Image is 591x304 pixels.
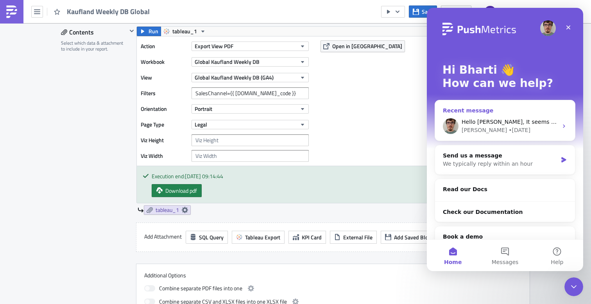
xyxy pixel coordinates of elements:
[61,40,127,52] div: Select which data & attachment to include in your report.
[5,5,18,18] img: PushMetrics
[409,5,437,18] button: Save
[441,5,471,18] button: Share
[152,184,202,197] a: Download pdf
[288,231,326,244] button: KPI Card
[192,120,309,129] button: Legal
[321,40,405,52] button: Open in [GEOGRAPHIC_DATA]
[161,27,209,36] button: tableau_1
[165,186,197,195] span: Download pdf
[422,7,433,16] span: Save
[195,105,212,113] span: Portrait
[195,120,207,128] span: Legal
[141,40,188,52] label: Action
[394,233,433,241] span: Add Saved Block
[152,172,524,180] div: Execution end: [DATE] 09:14:44
[141,56,188,68] label: Workbook
[192,57,309,67] button: Global Kaufland Weekly DB
[141,87,188,99] label: Filters
[195,58,260,66] span: Global Kaufland Weekly DB
[195,73,274,81] span: Global Kaufland Weekly DB (GA4)
[192,104,309,114] button: Portrait
[141,134,188,146] label: Viz Height
[141,119,188,130] label: Page Type
[192,87,309,99] input: Filter1=Value1&...
[61,26,127,38] div: Contents
[144,231,182,242] label: Add Attachment
[144,272,522,279] label: Additional Options
[330,231,377,244] button: External File
[67,7,150,16] span: Kaufland Weekly DB Global
[232,231,285,244] button: Tableau Export
[141,72,188,83] label: View
[192,150,309,162] input: Viz Width
[192,134,309,146] input: Viz Height
[186,231,228,244] button: SQL Query
[141,150,188,162] label: Viz Width
[156,206,179,214] span: tableau_1
[144,205,191,215] a: tableau_1
[127,26,136,36] button: Hide content
[564,277,583,296] iframe: Intercom live chat
[302,233,322,241] span: KPI Card
[381,231,437,244] button: Add Saved Block
[480,3,585,20] button: Kaufland e-commerce Services GmbH & Co. KG
[192,73,309,82] button: Global Kaufland Weekly DB (GA4)
[141,103,188,115] label: Orientation
[484,5,497,18] img: Avatar
[149,27,158,36] span: Run
[195,42,233,50] span: Export View PDF
[199,233,224,241] span: SQL Query
[159,284,242,293] span: Combine separate PDF files into one
[332,42,402,50] span: Open in [GEOGRAPHIC_DATA]
[343,233,373,241] span: External File
[245,233,280,241] span: Tableau Export
[192,42,309,51] button: Export View PDF
[427,8,583,271] iframe: Intercom live chat
[454,7,467,16] span: Share
[137,27,161,36] button: Run
[172,27,197,36] span: tableau_1
[502,7,572,16] span: Kaufland e-commerce Services GmbH & Co. KG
